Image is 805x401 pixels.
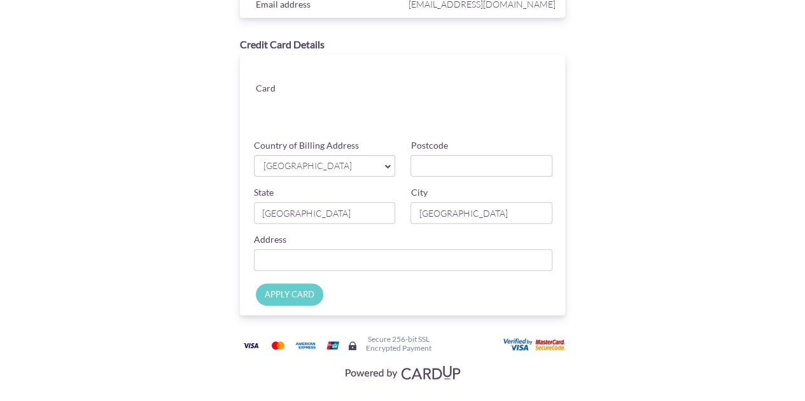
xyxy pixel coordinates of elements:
[293,337,318,353] img: American Express
[254,139,359,152] label: Country of Billing Address
[503,338,567,352] img: User card
[347,341,358,351] img: Secure lock
[256,283,323,306] input: APPLY CARD
[254,186,274,199] label: State
[339,360,466,384] img: Visa, Mastercard
[410,139,447,152] label: Postcode
[238,337,263,353] img: Visa
[254,233,286,246] label: Address
[262,160,375,173] span: [GEOGRAPHIC_DATA]
[320,337,346,353] img: Union Pay
[246,80,326,99] div: Card
[265,337,291,353] img: Mastercard
[335,95,444,118] iframe: Secure card expiration date input frame
[445,95,554,118] iframe: Secure card security code input frame
[366,335,431,351] h6: Secure 256-bit SSL Encrypted Payment
[254,155,396,177] a: [GEOGRAPHIC_DATA]
[410,186,427,199] label: City
[240,37,566,52] div: Credit Card Details
[335,67,554,90] iframe: Secure card number input frame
